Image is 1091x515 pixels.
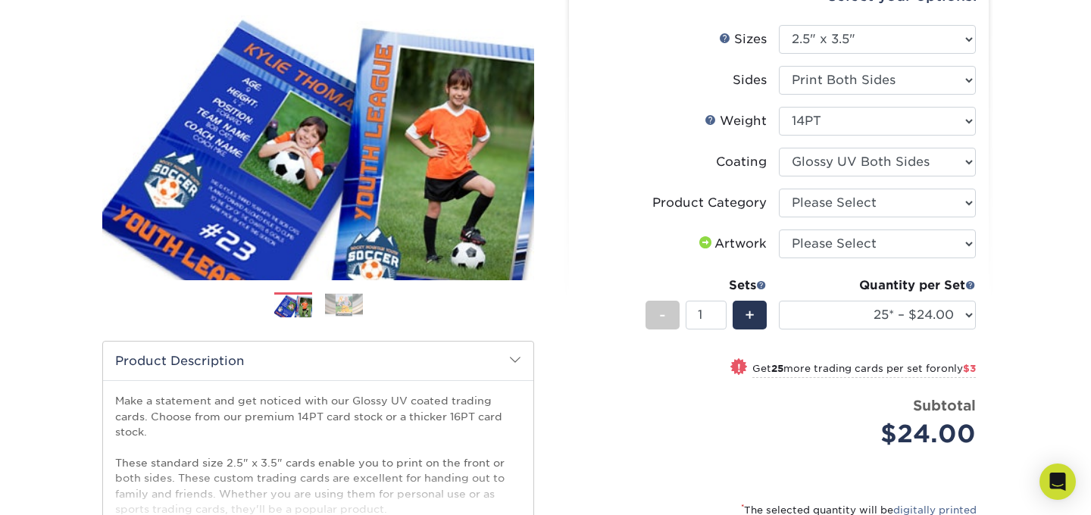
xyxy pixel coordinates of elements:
div: Weight [705,112,767,130]
div: Sets [646,276,767,295]
div: Coating [716,153,767,171]
span: $3 [963,363,976,374]
div: Artwork [696,235,767,253]
div: Sides [733,71,767,89]
div: Open Intercom Messenger [1039,463,1076,500]
span: - [659,304,666,326]
img: Trading Cards 01 [274,293,312,320]
span: ! [737,360,741,376]
div: Sizes [719,30,767,48]
div: $24.00 [790,416,976,452]
div: Quantity per Set [779,276,976,295]
small: Get more trading cards per set for [752,363,976,378]
strong: Subtotal [913,397,976,414]
strong: 25 [771,363,783,374]
span: + [745,304,755,326]
div: Product Category [652,194,767,212]
img: Trading Cards 02 [325,293,363,317]
h2: Product Description [103,342,533,380]
span: only [941,363,976,374]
